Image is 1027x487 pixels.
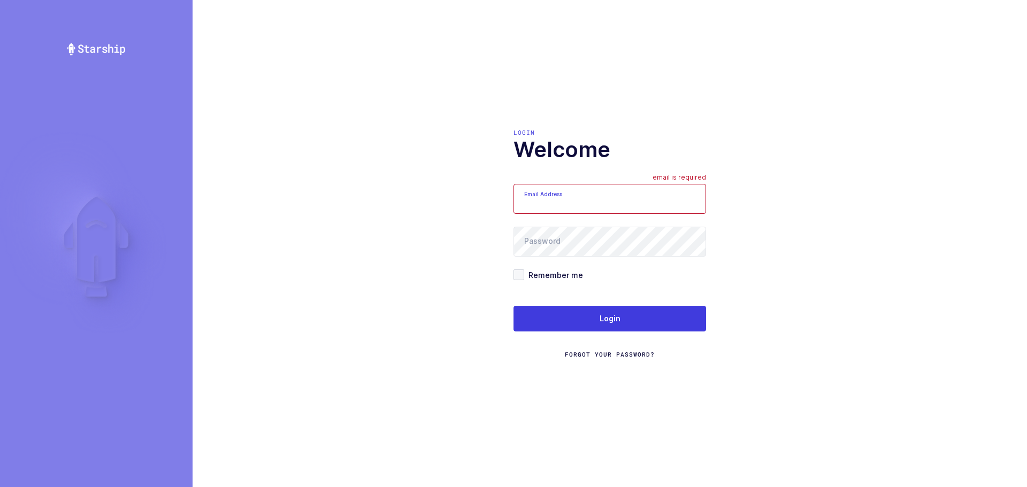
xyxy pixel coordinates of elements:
img: Starship [66,43,126,56]
button: Login [513,306,706,331]
input: Email Address [513,184,706,214]
div: email is required [653,173,706,184]
input: Password [513,227,706,257]
div: Login [513,128,706,137]
h1: Welcome [513,137,706,163]
span: Remember me [524,270,583,280]
a: Forgot Your Password? [565,350,655,359]
span: Login [600,313,620,324]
